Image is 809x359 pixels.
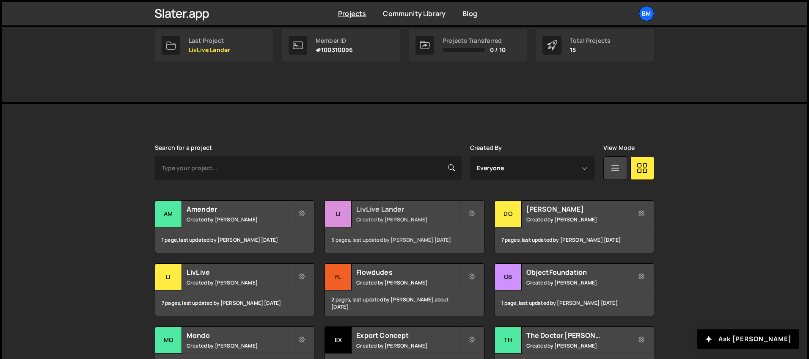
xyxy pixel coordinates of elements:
a: Fl Flowdudes Created by [PERSON_NAME] 2 pages, last updated by [PERSON_NAME] about [DATE] [325,263,484,316]
div: Li [325,201,352,227]
div: Last Project [189,37,230,44]
label: Created By [470,144,502,151]
div: Mo [155,327,182,353]
div: 2 pages, last updated by [PERSON_NAME] about [DATE] [325,290,484,316]
div: 1 page, last updated by [PERSON_NAME] [DATE] [155,227,314,253]
p: LivLive Lander [189,47,230,53]
a: Last Project LivLive Lander [155,29,273,61]
div: Fl [325,264,352,290]
h2: The Doctor [PERSON_NAME] [526,331,628,340]
small: Created by [PERSON_NAME] [356,342,458,349]
input: Type your project... [155,156,462,180]
div: 7 pages, last updated by [PERSON_NAME] [DATE] [495,227,654,253]
h2: LivLive [187,268,289,277]
h2: Mondo [187,331,289,340]
h2: Flowdudes [356,268,458,277]
a: Projects [338,9,366,18]
p: #100310096 [316,47,353,53]
div: Do [495,201,522,227]
div: Ex [325,327,352,353]
a: Li LivLive Lander Created by [PERSON_NAME] 3 pages, last updated by [PERSON_NAME] [DATE] [325,200,484,253]
small: Created by [PERSON_NAME] [526,342,628,349]
div: 3 pages, last updated by [PERSON_NAME] [DATE] [325,227,484,253]
div: Total Projects [570,37,611,44]
a: Li LivLive Created by [PERSON_NAME] 7 pages, last updated by [PERSON_NAME] [DATE] [155,263,314,316]
div: 7 pages, last updated by [PERSON_NAME] [DATE] [155,290,314,316]
a: bm [639,6,654,21]
div: 1 page, last updated by [PERSON_NAME] [DATE] [495,290,654,316]
div: Am [155,201,182,227]
a: Am Amender Created by [PERSON_NAME] 1 page, last updated by [PERSON_NAME] [DATE] [155,200,314,253]
small: Created by [PERSON_NAME] [526,216,628,223]
div: Th [495,327,522,353]
label: Search for a project [155,144,212,151]
h2: ObjectFoundation [526,268,628,277]
h2: LivLive Lander [356,204,458,214]
label: View Mode [603,144,635,151]
a: Ob ObjectFoundation Created by [PERSON_NAME] 1 page, last updated by [PERSON_NAME] [DATE] [495,263,654,316]
small: Created by [PERSON_NAME] [187,216,289,223]
a: Community Library [383,9,446,18]
p: 15 [570,47,611,53]
small: Created by [PERSON_NAME] [187,279,289,286]
button: Ask [PERSON_NAME] [697,329,799,349]
span: 0 / 10 [490,47,506,53]
div: Projects Transferred [443,37,506,44]
div: Li [155,264,182,290]
small: Created by [PERSON_NAME] [356,279,458,286]
small: Created by [PERSON_NAME] [526,279,628,286]
h2: [PERSON_NAME] [526,204,628,214]
div: Ob [495,264,522,290]
a: Do [PERSON_NAME] Created by [PERSON_NAME] 7 pages, last updated by [PERSON_NAME] [DATE] [495,200,654,253]
small: Created by [PERSON_NAME] [187,342,289,349]
h2: Amender [187,204,289,214]
h2: Export Concept [356,331,458,340]
a: Blog [462,9,477,18]
small: Created by [PERSON_NAME] [356,216,458,223]
div: Member ID [316,37,353,44]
